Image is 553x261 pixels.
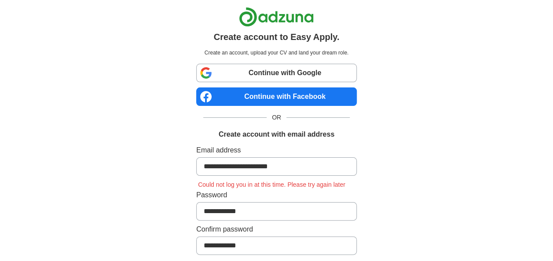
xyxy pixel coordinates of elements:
img: Adzuna logo [239,7,314,27]
label: Password [196,190,357,200]
a: Continue with Facebook [196,87,357,106]
h1: Create account to Easy Apply. [214,30,340,43]
span: Could not log you in at this time. Please try again later [196,181,347,188]
a: Continue with Google [196,64,357,82]
p: Create an account, upload your CV and land your dream role. [198,49,355,57]
label: Email address [196,145,357,156]
h1: Create account with email address [219,129,334,140]
label: Confirm password [196,224,357,235]
span: OR [267,113,286,122]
